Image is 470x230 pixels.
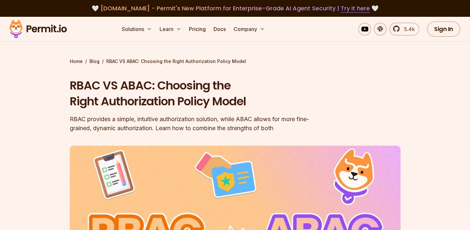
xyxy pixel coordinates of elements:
[89,58,99,65] a: Blog
[427,21,460,37] a: Sign In
[186,23,208,36] a: Pricing
[157,23,184,36] button: Learn
[6,18,70,40] img: Permit logo
[231,23,267,36] button: Company
[341,4,370,13] a: Try it here
[16,4,454,13] div: 🤍 🤍
[70,78,318,110] h1: RBAC VS ABAC: Choosing the Right Authorization Policy Model
[211,23,228,36] a: Docs
[70,115,318,133] div: RBAC provides a simple, intuitive authorization solution, while ABAC allows for more fine-grained...
[389,23,419,36] a: 5.4k
[100,4,370,12] span: [DOMAIN_NAME] - Permit's New Platform for Enterprise-Grade AI Agent Security |
[400,25,415,33] span: 5.4k
[119,23,154,36] button: Solutions
[70,58,83,65] a: Home
[70,58,401,65] div: / /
